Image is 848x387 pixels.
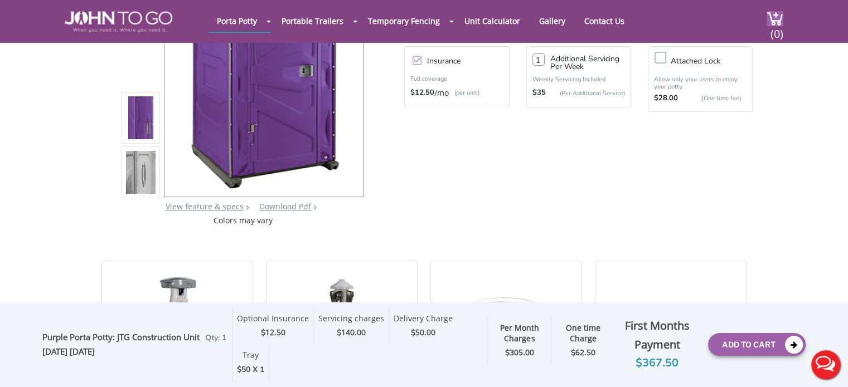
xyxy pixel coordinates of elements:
[237,350,264,364] div: Tray
[394,313,453,327] div: Delivery Charge
[360,10,448,32] a: Temporary Fencing
[410,87,503,99] div: /mo
[708,333,806,356] button: Add To Cart
[65,11,172,32] img: JOHN to go
[532,53,545,66] input: 0
[415,327,435,337] span: 50.00
[684,93,741,104] p: {One time fee}
[546,89,625,97] p: (Per Additional Service)
[148,275,207,364] img: 17
[237,364,264,376] div: $50 X 1
[532,87,546,99] strong: $35
[442,275,570,364] img: 17
[615,354,700,372] div: $367.50
[566,322,600,344] strong: One time Charge
[410,87,434,99] strong: $12.50
[500,322,539,344] strong: Per Month Charges
[265,327,285,337] span: 12.50
[654,76,747,90] p: Allow only your users to enjoy your potty.
[166,201,244,212] a: View feature & specs
[626,275,715,364] img: 17
[505,347,534,358] strong: $
[576,10,633,32] a: Contact Us
[205,332,226,343] span: Qty: 1
[767,11,783,26] img: cart a
[575,347,595,357] span: 62.50
[770,17,783,41] span: (0)
[273,10,352,32] a: Portable Trailers
[532,75,625,84] p: Weekly Servicing Included
[550,55,625,71] h3: Additional Servicing Per Week
[126,42,156,305] img: Product
[671,54,758,68] h3: Attached lock
[317,275,367,364] img: 17
[510,347,534,357] span: 305.00
[341,327,366,337] span: 140.00
[654,93,678,104] strong: $28.00
[803,342,848,387] button: Live Chat
[122,215,365,226] div: Colors may vary
[410,74,503,85] p: Full coverage
[209,10,265,32] a: Porta Potty
[456,10,529,32] a: Unit Calculator
[313,205,317,210] img: chevron.png
[259,201,311,212] a: Download Pdf
[318,326,384,339] div: $
[246,205,249,210] img: right arrow icon
[394,326,453,339] div: $
[237,313,309,327] div: Optional Insurance
[531,10,574,32] a: Gallery
[449,87,479,99] p: (per unit)
[615,316,700,354] div: First Months Payment
[318,313,384,327] div: Servicing charges
[427,54,514,68] h3: Insurance
[571,347,595,358] strong: $
[237,326,309,339] div: $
